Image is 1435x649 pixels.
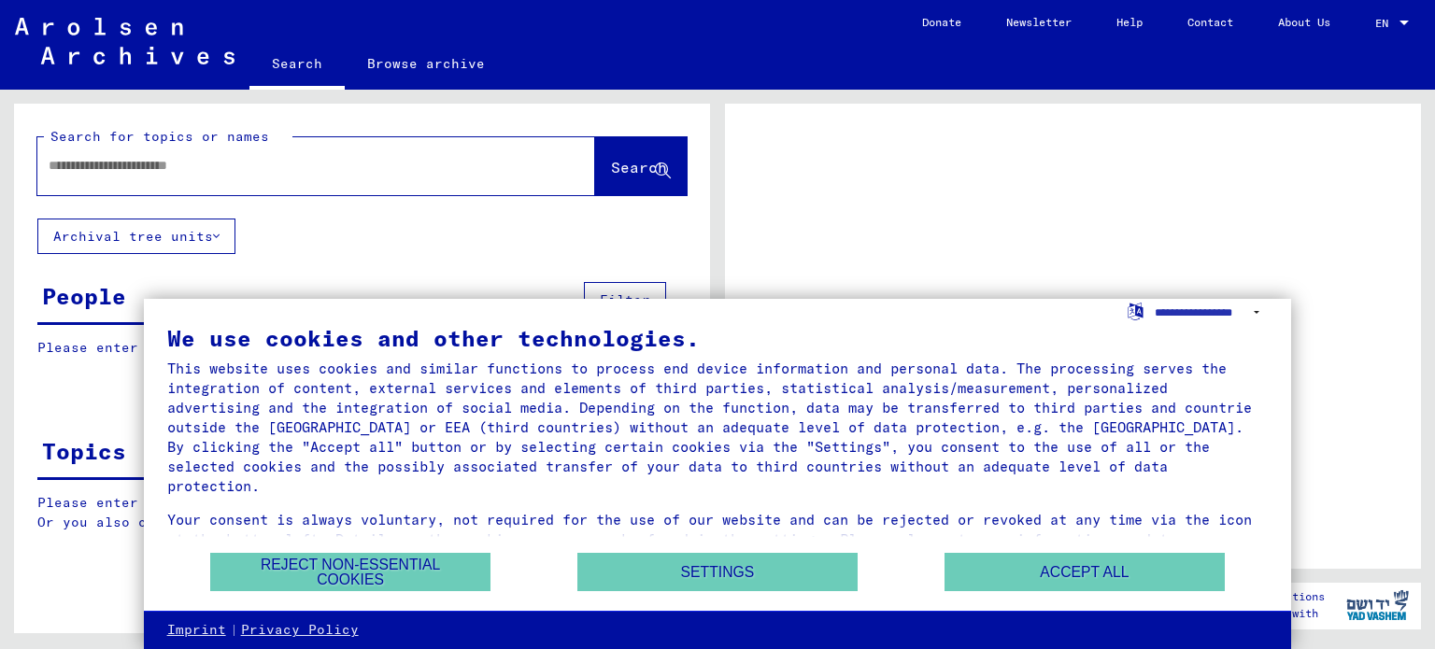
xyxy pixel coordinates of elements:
[595,137,687,195] button: Search
[167,510,1269,569] div: Your consent is always voluntary, not required for the use of our website and can be rejected or ...
[167,359,1269,496] div: This website uses cookies and similar functions to process end device information and personal da...
[210,553,490,591] button: Reject non-essential cookies
[1343,582,1413,628] img: yv_logo.png
[37,219,235,254] button: Archival tree units
[345,41,507,86] a: Browse archive
[611,158,667,176] span: Search
[167,327,1269,349] div: We use cookies and other technologies.
[241,621,359,640] a: Privacy Policy
[15,18,234,64] img: Arolsen_neg.svg
[1375,17,1396,30] span: EN
[37,493,687,532] p: Please enter a search term or set filters to get results. Or you also can browse the manually.
[167,621,226,640] a: Imprint
[577,553,858,591] button: Settings
[584,282,666,317] button: Filter
[600,291,650,308] span: Filter
[37,338,686,358] p: Please enter a search term or set filters to get results.
[945,553,1225,591] button: Accept all
[50,128,269,145] mat-label: Search for topics or names
[42,279,126,313] div: People
[42,434,126,468] div: Topics
[249,41,345,90] a: Search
